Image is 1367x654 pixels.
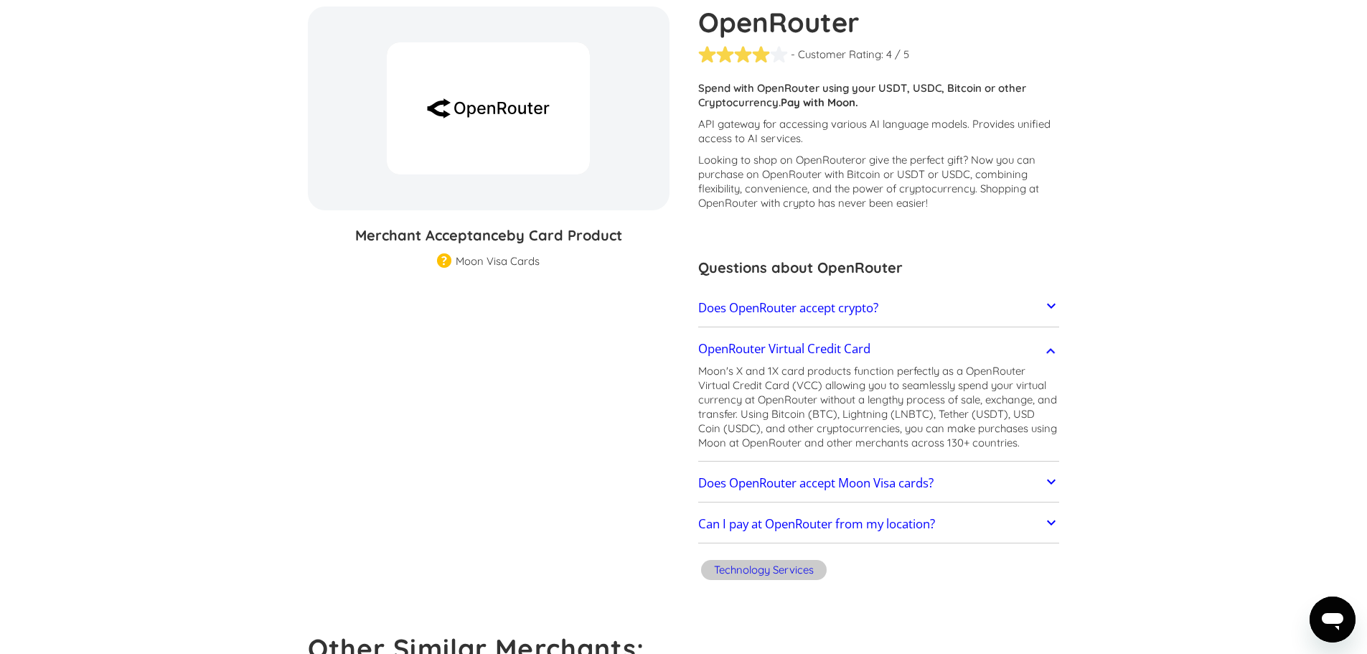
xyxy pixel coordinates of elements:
a: Can I pay at OpenRouter from my location? [698,510,1060,540]
div: Technology Services [714,563,814,577]
h2: Does OpenRouter accept crypto? [698,301,878,315]
h1: OpenRouter [698,6,1060,38]
h2: Can I pay at OpenRouter from my location? [698,517,935,531]
a: Technology Services [698,558,830,586]
span: or give the perfect gift [855,153,963,167]
h3: Merchant Acceptance [308,225,670,246]
h2: Does OpenRouter accept Moon Visa cards? [698,476,934,490]
a: Does OpenRouter accept crypto? [698,293,1060,323]
a: OpenRouter Virtual Credit Card [698,334,1060,364]
p: Looking to shop on OpenRouter ? Now you can purchase on OpenRouter with Bitcoin or USDT or USDC, ... [698,153,1060,210]
strong: Pay with Moon. [781,95,858,109]
span: by Card Product [507,226,622,244]
p: Moon's X and 1X card products function perfectly as a OpenRouter Virtual Credit Card (VCC) allowi... [698,364,1060,450]
h3: Questions about OpenRouter [698,257,1060,279]
div: / 5 [895,47,909,62]
p: Spend with OpenRouter using your USDT, USDC, Bitcoin or other Cryptocurrency. [698,81,1060,110]
iframe: Knop om het berichtenvenster te openen [1310,597,1356,643]
p: API gateway for accessing various AI language models. Provides unified access to AI services. [698,117,1060,146]
div: Moon Visa Cards [456,254,540,268]
a: Does OpenRouter accept Moon Visa cards? [698,468,1060,498]
div: - Customer Rating: [791,47,883,62]
h2: OpenRouter Virtual Credit Card [698,342,870,356]
div: 4 [886,47,892,62]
